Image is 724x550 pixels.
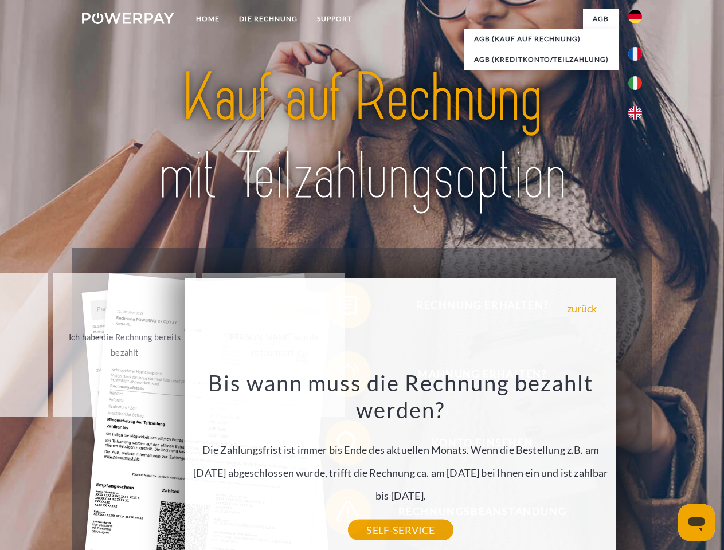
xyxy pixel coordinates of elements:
[628,47,642,61] img: fr
[307,9,362,29] a: SUPPORT
[628,106,642,120] img: en
[464,29,619,49] a: AGB (Kauf auf Rechnung)
[82,13,174,24] img: logo-powerpay-white.svg
[678,504,715,541] iframe: Schaltfläche zum Öffnen des Messaging-Fensters
[628,10,642,23] img: de
[60,329,189,360] div: Ich habe die Rechnung bereits bezahlt
[191,369,610,424] h3: Bis wann muss die Rechnung bezahlt werden?
[186,9,229,29] a: Home
[628,76,642,90] img: it
[348,520,453,540] a: SELF-SERVICE
[583,9,619,29] a: agb
[567,303,597,313] a: zurück
[229,9,307,29] a: DIE RECHNUNG
[191,369,610,530] div: Die Zahlungsfrist ist immer bis Ende des aktuellen Monats. Wenn die Bestellung z.B. am [DATE] abg...
[464,49,619,70] a: AGB (Kreditkonto/Teilzahlung)
[109,55,615,219] img: title-powerpay_de.svg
